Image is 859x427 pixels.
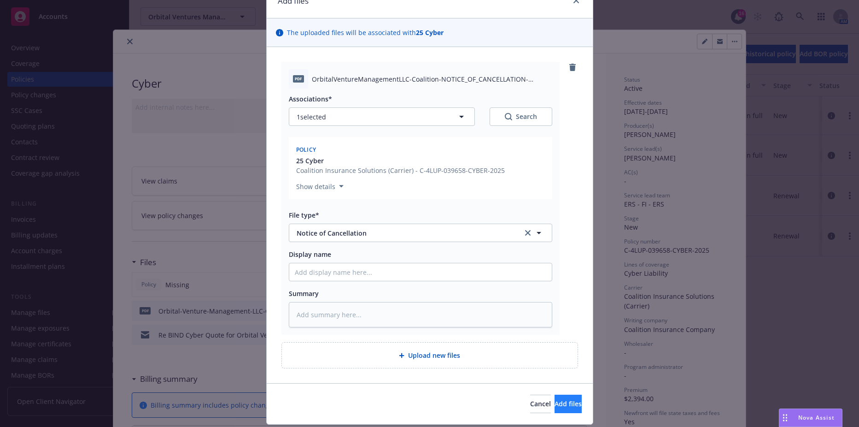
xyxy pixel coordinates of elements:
[281,342,578,368] div: Upload new files
[779,409,842,427] button: Nova Assist
[798,414,835,421] span: Nova Assist
[289,289,319,298] span: Summary
[408,350,460,360] span: Upload new files
[289,263,552,281] input: Add display name here...
[779,409,791,427] div: Drag to move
